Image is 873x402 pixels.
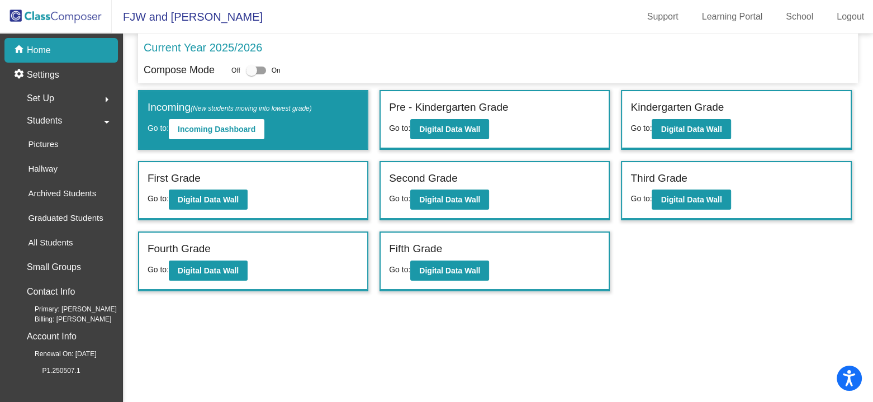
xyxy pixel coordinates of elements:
[630,100,724,116] label: Kindergarten Grade
[28,162,58,176] p: Hallway
[148,124,169,133] span: Go to:
[17,314,111,324] span: Billing: [PERSON_NAME]
[112,8,263,26] span: FJW and [PERSON_NAME]
[13,44,27,57] mat-icon: home
[17,304,117,314] span: Primary: [PERSON_NAME]
[27,284,75,300] p: Contact Info
[389,265,410,274] span: Go to:
[178,195,239,204] b: Digital Data Wall
[419,195,480,204] b: Digital Data Wall
[27,113,62,129] span: Students
[389,124,410,133] span: Go to:
[638,8,687,26] a: Support
[148,241,211,257] label: Fourth Grade
[777,8,822,26] a: School
[178,266,239,275] b: Digital Data Wall
[148,100,312,116] label: Incoming
[28,138,58,151] p: Pictures
[178,125,255,134] b: Incoming Dashboard
[410,190,489,210] button: Digital Data Wall
[27,68,59,82] p: Settings
[28,236,73,249] p: All Students
[100,115,113,129] mat-icon: arrow_drop_down
[389,194,410,203] span: Go to:
[389,171,458,187] label: Second Grade
[169,119,264,139] button: Incoming Dashboard
[693,8,772,26] a: Learning Portal
[17,349,96,359] span: Renewal On: [DATE]
[100,93,113,106] mat-icon: arrow_right
[27,44,51,57] p: Home
[28,211,103,225] p: Graduated Students
[410,119,489,139] button: Digital Data Wall
[13,68,27,82] mat-icon: settings
[148,265,169,274] span: Go to:
[144,63,215,78] p: Compose Mode
[148,194,169,203] span: Go to:
[144,39,262,56] p: Current Year 2025/2026
[828,8,873,26] a: Logout
[169,190,248,210] button: Digital Data Wall
[419,125,480,134] b: Digital Data Wall
[630,124,652,133] span: Go to:
[419,266,480,275] b: Digital Data Wall
[389,241,442,257] label: Fifth Grade
[28,187,96,200] p: Archived Students
[27,329,77,344] p: Account Info
[148,171,201,187] label: First Grade
[661,125,722,134] b: Digital Data Wall
[652,190,730,210] button: Digital Data Wall
[630,171,687,187] label: Third Grade
[410,261,489,281] button: Digital Data Wall
[652,119,730,139] button: Digital Data Wall
[630,194,652,203] span: Go to:
[231,65,240,75] span: Off
[27,91,54,106] span: Set Up
[169,261,248,281] button: Digital Data Wall
[389,100,508,116] label: Pre - Kindergarten Grade
[191,105,312,112] span: (New students moving into lowest grade)
[27,259,81,275] p: Small Groups
[661,195,722,204] b: Digital Data Wall
[272,65,281,75] span: On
